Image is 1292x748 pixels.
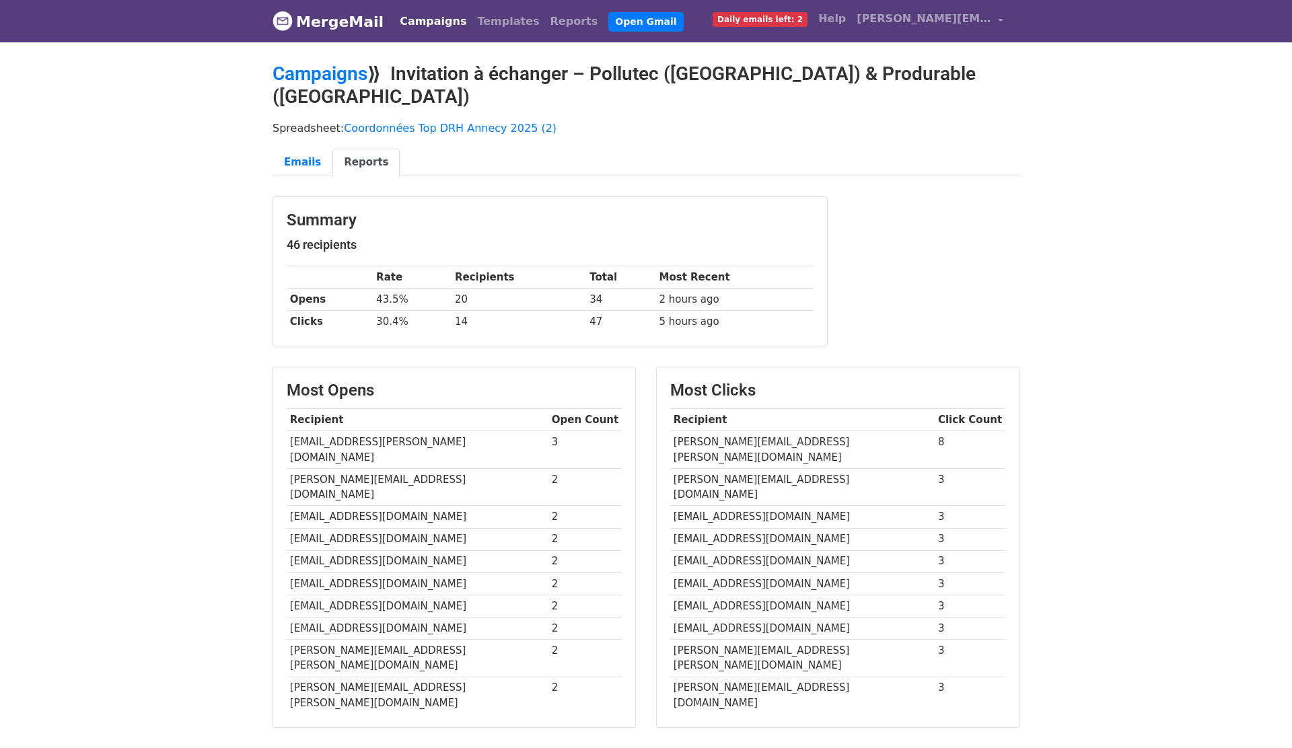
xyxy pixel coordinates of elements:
[608,12,683,32] a: Open Gmail
[373,311,452,333] td: 30.4%
[287,640,548,677] td: [PERSON_NAME][EMAIL_ADDRESS][PERSON_NAME][DOMAIN_NAME]
[273,63,1019,108] h2: ⟫ Invitation à échanger – Pollutec ([GEOGRAPHIC_DATA]) & Produrable ([GEOGRAPHIC_DATA])
[394,8,472,35] a: Campaigns
[472,8,544,35] a: Templates
[656,311,814,333] td: 5 hours ago
[287,289,373,311] th: Opens
[287,409,548,431] th: Recipient
[452,311,586,333] td: 14
[1225,683,1292,748] div: Widget de chat
[935,640,1005,677] td: 3
[586,289,655,311] td: 34
[332,149,400,176] a: Reports
[935,595,1005,617] td: 3
[586,311,655,333] td: 47
[656,266,814,289] th: Most Recent
[548,550,622,572] td: 2
[548,431,622,469] td: 3
[344,122,557,135] a: Coordonnées Top DRH Annecy 2025 (2)
[935,431,1005,469] td: 8
[452,266,586,289] th: Recipients
[287,431,548,469] td: [EMAIL_ADDRESS][PERSON_NAME][DOMAIN_NAME]
[287,237,814,252] h5: 46 recipients
[935,617,1005,639] td: 3
[670,595,935,617] td: [EMAIL_ADDRESS][DOMAIN_NAME]
[670,381,1005,400] h3: Most Clicks
[713,12,808,27] span: Daily emails left: 2
[452,289,586,311] td: 20
[273,121,1019,135] p: Spreadsheet:
[287,617,548,639] td: [EMAIL_ADDRESS][DOMAIN_NAME]
[287,572,548,595] td: [EMAIL_ADDRESS][DOMAIN_NAME]
[670,617,935,639] td: [EMAIL_ADDRESS][DOMAIN_NAME]
[373,266,452,289] th: Rate
[670,506,935,528] td: [EMAIL_ADDRESS][DOMAIN_NAME]
[287,677,548,714] td: [PERSON_NAME][EMAIL_ADDRESS][PERSON_NAME][DOMAIN_NAME]
[670,528,935,550] td: [EMAIL_ADDRESS][DOMAIN_NAME]
[670,640,935,677] td: [PERSON_NAME][EMAIL_ADDRESS][PERSON_NAME][DOMAIN_NAME]
[548,506,622,528] td: 2
[273,7,384,36] a: MergeMail
[1225,683,1292,748] iframe: Chat Widget
[935,528,1005,550] td: 3
[670,431,935,469] td: [PERSON_NAME][EMAIL_ADDRESS][PERSON_NAME][DOMAIN_NAME]
[670,468,935,506] td: [PERSON_NAME][EMAIL_ADDRESS][DOMAIN_NAME]
[548,409,622,431] th: Open Count
[287,595,548,617] td: [EMAIL_ADDRESS][DOMAIN_NAME]
[656,289,814,311] td: 2 hours ago
[287,528,548,550] td: [EMAIL_ADDRESS][DOMAIN_NAME]
[670,550,935,572] td: [EMAIL_ADDRESS][DOMAIN_NAME]
[287,468,548,506] td: [PERSON_NAME][EMAIL_ADDRESS][DOMAIN_NAME]
[935,550,1005,572] td: 3
[545,8,604,35] a: Reports
[548,528,622,550] td: 2
[287,550,548,572] td: [EMAIL_ADDRESS][DOMAIN_NAME]
[857,11,991,27] span: [PERSON_NAME][EMAIL_ADDRESS][DOMAIN_NAME]
[935,572,1005,595] td: 3
[586,266,655,289] th: Total
[287,211,814,230] h3: Summary
[548,468,622,506] td: 2
[548,640,622,677] td: 2
[548,617,622,639] td: 2
[273,149,332,176] a: Emails
[670,572,935,595] td: [EMAIL_ADDRESS][DOMAIN_NAME]
[935,677,1005,714] td: 3
[273,11,293,31] img: MergeMail logo
[287,506,548,528] td: [EMAIL_ADDRESS][DOMAIN_NAME]
[935,468,1005,506] td: 3
[851,5,1009,37] a: [PERSON_NAME][EMAIL_ADDRESS][DOMAIN_NAME]
[813,5,851,32] a: Help
[287,381,622,400] h3: Most Opens
[935,506,1005,528] td: 3
[287,311,373,333] th: Clicks
[707,5,813,32] a: Daily emails left: 2
[548,595,622,617] td: 2
[548,677,622,714] td: 2
[670,677,935,714] td: [PERSON_NAME][EMAIL_ADDRESS][DOMAIN_NAME]
[548,572,622,595] td: 2
[670,409,935,431] th: Recipient
[935,409,1005,431] th: Click Count
[273,63,367,85] a: Campaigns
[373,289,452,311] td: 43.5%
